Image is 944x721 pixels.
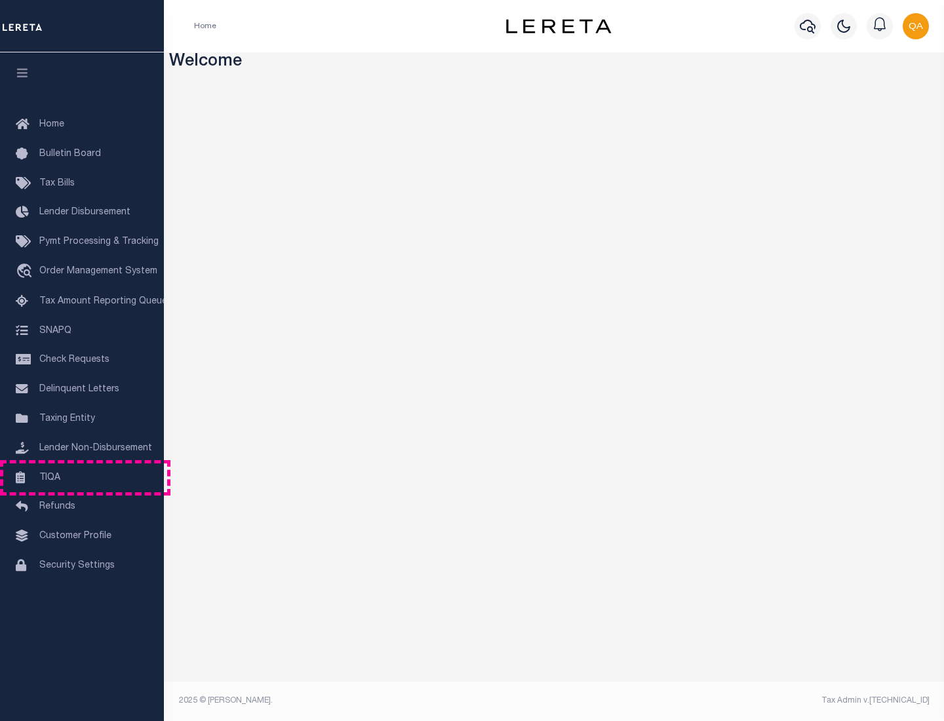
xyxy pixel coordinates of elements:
[39,120,64,129] span: Home
[39,267,157,276] span: Order Management System
[39,502,75,511] span: Refunds
[39,208,130,217] span: Lender Disbursement
[39,179,75,188] span: Tax Bills
[16,263,37,281] i: travel_explore
[564,695,930,707] div: Tax Admin v.[TECHNICAL_ID]
[39,532,111,541] span: Customer Profile
[39,473,60,482] span: TIQA
[506,19,611,33] img: logo-dark.svg
[194,20,216,32] li: Home
[39,414,95,423] span: Taxing Entity
[169,695,555,707] div: 2025 © [PERSON_NAME].
[39,149,101,159] span: Bulletin Board
[39,326,71,335] span: SNAPQ
[39,355,109,364] span: Check Requests
[39,561,115,570] span: Security Settings
[903,13,929,39] img: svg+xml;base64,PHN2ZyB4bWxucz0iaHR0cDovL3d3dy53My5vcmcvMjAwMC9zdmciIHBvaW50ZXItZXZlbnRzPSJub25lIi...
[39,385,119,394] span: Delinquent Letters
[39,444,152,453] span: Lender Non-Disbursement
[39,297,167,306] span: Tax Amount Reporting Queue
[39,237,159,246] span: Pymt Processing & Tracking
[169,52,939,73] h3: Welcome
